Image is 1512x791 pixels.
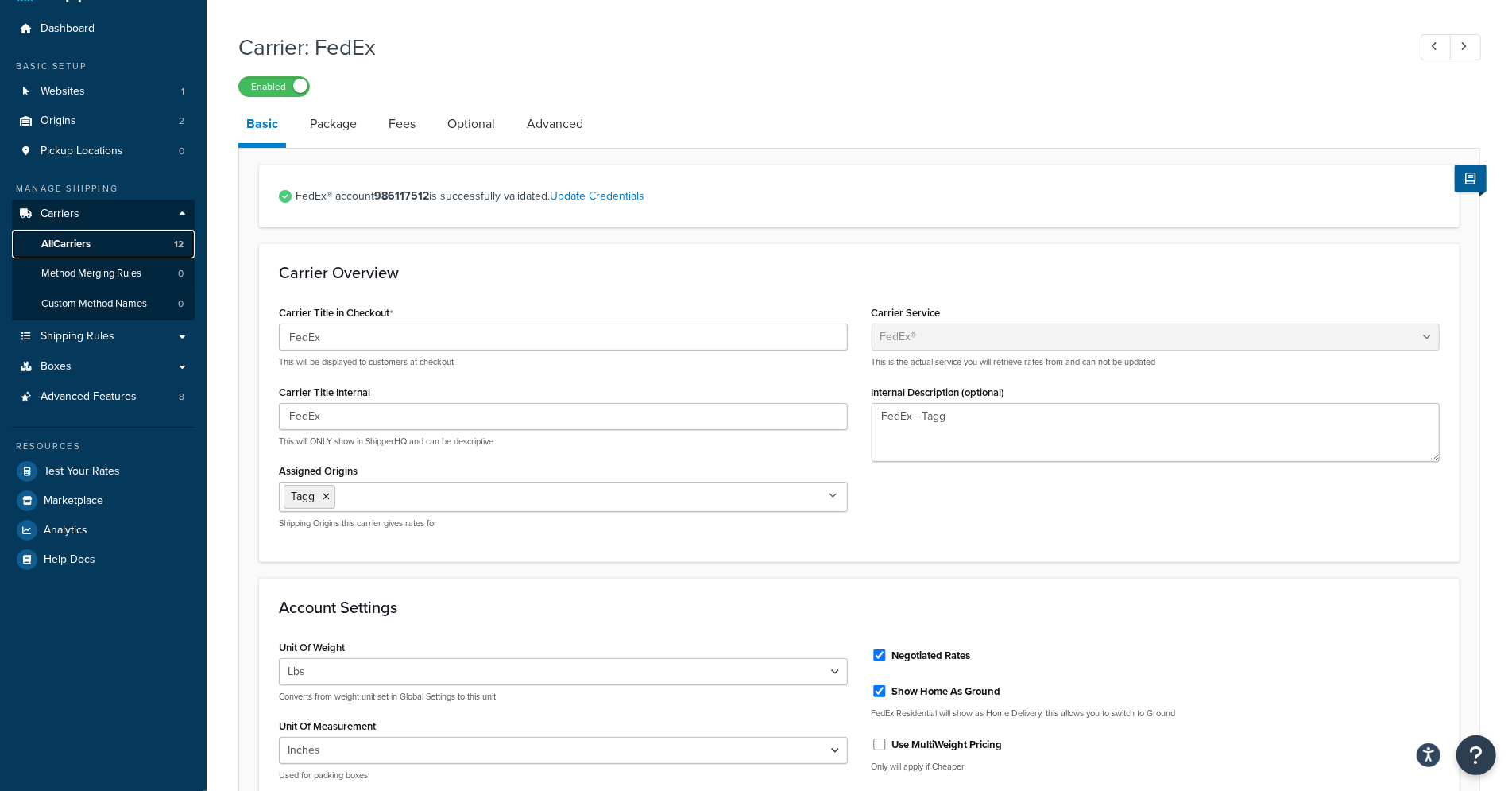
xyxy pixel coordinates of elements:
[550,188,644,204] a: Update Credentials
[296,185,1440,207] span: FedEx® account is successfully validated.
[41,114,76,128] span: Origins
[12,289,195,319] li: Custom Method Names
[279,691,848,703] p: Converts from weight unit set in Global Settings to this unit
[41,360,72,374] span: Boxes
[178,267,184,281] span: 0
[179,145,184,158] span: 0
[872,386,1005,398] label: Internal Description (optional)
[12,487,195,515] a: Marketplace
[381,105,423,143] a: Fees
[12,457,195,486] a: Test Your Rates
[872,761,1440,773] p: Only will apply if Cheaper
[519,105,591,143] a: Advanced
[12,200,195,229] a: Carriers
[178,297,184,311] span: 0
[181,85,184,99] span: 1
[291,488,315,505] span: Tagg
[892,684,1001,699] label: Show Home As Ground
[41,390,137,404] span: Advanced Features
[12,352,195,382] a: Boxes
[12,516,195,545] a: Analytics
[279,307,393,320] label: Carrier Title in Checkout
[12,230,195,259] a: AllCarriers12
[12,545,195,574] a: Help Docs
[374,188,429,204] strong: 986117512
[279,386,370,398] label: Carrier Title Internal
[1450,34,1481,60] a: Next Record
[12,259,195,289] a: Method Merging Rules0
[41,85,85,99] span: Websites
[41,145,123,158] span: Pickup Locations
[279,436,848,448] p: This will ONLY show in ShipperHQ and can be descriptive
[44,524,87,537] span: Analytics
[239,77,309,96] label: Enabled
[12,107,195,136] a: Origins2
[279,599,1440,616] h3: Account Settings
[12,137,195,166] li: Pickup Locations
[872,307,941,319] label: Carrier Service
[238,32,1391,63] h1: Carrier: FedEx
[872,356,1440,368] p: This is the actual service you will retrieve rates from and can not be updated
[44,553,95,567] span: Help Docs
[44,494,103,508] span: Marketplace
[179,114,184,128] span: 2
[12,200,195,320] li: Carriers
[1456,735,1496,775] button: Open Resource Center
[12,382,195,412] a: Advanced Features8
[279,465,358,477] label: Assigned Origins
[279,264,1440,281] h3: Carrier Overview
[892,649,971,663] label: Negotiated Rates
[41,297,147,311] span: Custom Method Names
[41,22,95,36] span: Dashboard
[12,259,195,289] li: Method Merging Rules
[41,267,141,281] span: Method Merging Rules
[41,330,114,343] span: Shipping Rules
[12,77,195,107] li: Websites
[41,207,79,221] span: Carriers
[279,356,848,368] p: This will be displayed to customers at checkout
[44,465,120,479] span: Test Your Rates
[279,770,848,781] p: Used for packing boxes
[872,403,1440,462] textarea: FedEx - Tagg
[12,182,195,196] div: Manage Shipping
[12,289,195,319] a: Custom Method Names0
[1421,34,1452,60] a: Previous Record
[179,390,184,404] span: 8
[302,105,365,143] a: Package
[1455,165,1487,192] button: Show Help Docs
[439,105,503,143] a: Optional
[41,238,91,251] span: All Carriers
[12,382,195,412] li: Advanced Features
[872,708,1440,719] p: FedEx Residential will show as Home Delivery, this allows you to switch to Ground
[279,642,345,653] label: Unit Of Weight
[174,238,184,251] span: 12
[12,137,195,166] a: Pickup Locations0
[12,60,195,73] div: Basic Setup
[12,77,195,107] a: Websites1
[12,322,195,351] a: Shipping Rules
[12,440,195,453] div: Resources
[238,105,286,148] a: Basic
[12,107,195,136] li: Origins
[892,738,1003,752] label: Use MultiWeight Pricing
[279,518,848,529] p: Shipping Origins this carrier gives rates for
[279,720,376,732] label: Unit Of Measurement
[12,14,195,44] a: Dashboard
